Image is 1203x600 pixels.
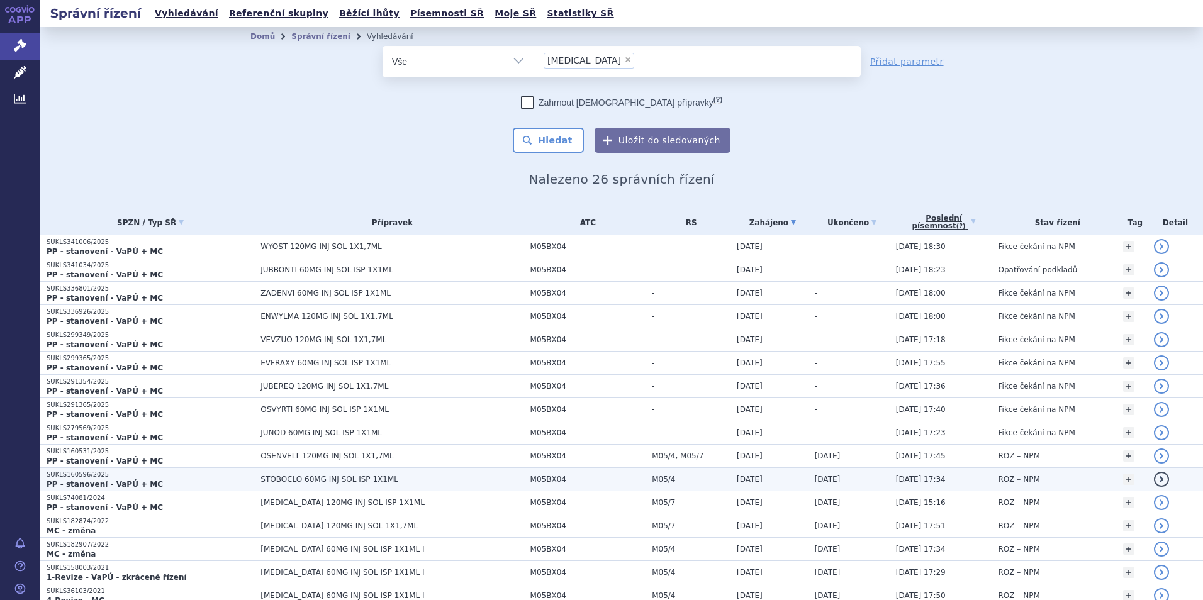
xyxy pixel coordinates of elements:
span: [DATE] [737,242,763,251]
span: ROZ – NPM [999,475,1040,484]
p: SUKLS336801/2025 [47,284,254,293]
a: + [1123,450,1134,462]
th: Stav řízení [992,209,1117,235]
p: SUKLS291354/2025 [47,377,254,386]
span: M05/4 [652,591,730,600]
p: SUKLS291365/2025 [47,401,254,409]
span: [DATE] [737,521,763,530]
strong: MC - změna [47,550,96,558]
span: [DATE] 18:30 [896,242,946,251]
a: + [1123,474,1134,485]
span: M05BX04 [530,358,646,367]
strong: PP - stanovení - VaPÚ + MC [47,387,163,396]
span: [MEDICAL_DATA] 60MG INJ SOL ISP 1X1ML I [260,545,523,553]
span: ROZ – NPM [999,452,1040,460]
p: SUKLS160596/2025 [47,470,254,479]
strong: PP - stanovení - VaPÚ + MC [47,433,163,442]
a: + [1123,567,1134,578]
a: detail [1154,448,1169,464]
a: Moje SŘ [491,5,540,22]
p: SUKLS299365/2025 [47,354,254,363]
span: [DATE] [737,265,763,274]
span: M05BX04 [530,475,646,484]
span: STOBOCLO 60MG INJ SOL ISP 1X1ML [260,475,523,484]
span: M05/7 [652,521,730,530]
span: [DATE] [737,568,763,577]
span: - [652,358,730,367]
button: Hledat [513,128,584,153]
span: ROZ – NPM [999,521,1040,530]
span: [DATE] [737,289,763,297]
span: [DATE] [737,498,763,507]
a: detail [1154,309,1169,324]
span: [MEDICAL_DATA] [547,56,621,65]
span: M05BX04 [530,498,646,507]
span: EVFRAXY 60MG INJ SOL ISP 1X1ML [260,358,523,367]
p: SUKLS160531/2025 [47,447,254,456]
span: M05BX04 [530,591,646,600]
span: - [652,289,730,297]
span: M05BX04 [530,545,646,553]
span: - [652,382,730,391]
span: [DATE] [737,428,763,437]
a: detail [1154,565,1169,580]
a: Přidat parametr [870,55,944,68]
strong: PP - stanovení - VaPÚ + MC [47,457,163,465]
span: - [652,335,730,344]
span: VEVZUO 120MG INJ SOL 1X1,7ML [260,335,523,344]
strong: PP - stanovení - VaPÚ + MC [47,364,163,372]
span: - [652,312,730,321]
abbr: (?) [713,96,722,104]
span: WYOST 120MG INJ SOL 1X1,7ML [260,242,523,251]
span: [DATE] [737,452,763,460]
a: Domů [250,32,275,41]
span: - [815,335,817,344]
span: [DATE] [737,312,763,321]
strong: PP - stanovení - VaPÚ + MC [47,480,163,489]
span: [DATE] [737,475,763,484]
a: + [1123,264,1134,275]
span: M05BX04 [530,265,646,274]
a: Písemnosti SŘ [406,5,488,22]
span: [DATE] 18:23 [896,265,946,274]
span: [DATE] [815,498,841,507]
a: detail [1154,332,1169,347]
span: Nalezeno 26 správních řízení [529,172,714,187]
span: [DATE] 17:34 [896,545,946,553]
a: + [1123,520,1134,531]
a: detail [1154,542,1169,557]
strong: PP - stanovení - VaPÚ + MC [47,294,163,303]
span: M05BX04 [530,335,646,344]
span: [DATE] 17:29 [896,568,946,577]
strong: MC - změna [47,526,96,535]
a: Referenční skupiny [225,5,332,22]
a: detail [1154,425,1169,440]
span: [DATE] 17:51 [896,521,946,530]
a: Statistiky SŘ [543,5,617,22]
strong: PP - stanovení - VaPÚ + MC [47,340,163,349]
span: [DATE] 17:45 [896,452,946,460]
span: [DATE] 15:16 [896,498,946,507]
th: RS [646,209,730,235]
a: detail [1154,379,1169,394]
a: detail [1154,355,1169,370]
span: - [652,428,730,437]
strong: PP - stanovení - VaPÚ + MC [47,247,163,256]
span: JUNOD 60MG INJ SOL ISP 1X1ML [260,428,523,437]
span: Opatřování podkladů [999,265,1078,274]
span: [DATE] 18:00 [896,312,946,321]
a: detail [1154,402,1169,417]
span: ENWYLMA 120MG INJ SOL 1X1,7ML [260,312,523,321]
a: + [1123,427,1134,438]
span: Fikce čekání na NPM [999,289,1075,297]
a: + [1123,381,1134,392]
a: + [1123,334,1134,345]
p: SUKLS341034/2025 [47,261,254,270]
span: - [652,242,730,251]
a: detail [1154,262,1169,277]
th: Detail [1148,209,1203,235]
span: M05/4 [652,475,730,484]
a: + [1123,241,1134,252]
a: + [1123,287,1134,299]
a: + [1123,404,1134,415]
